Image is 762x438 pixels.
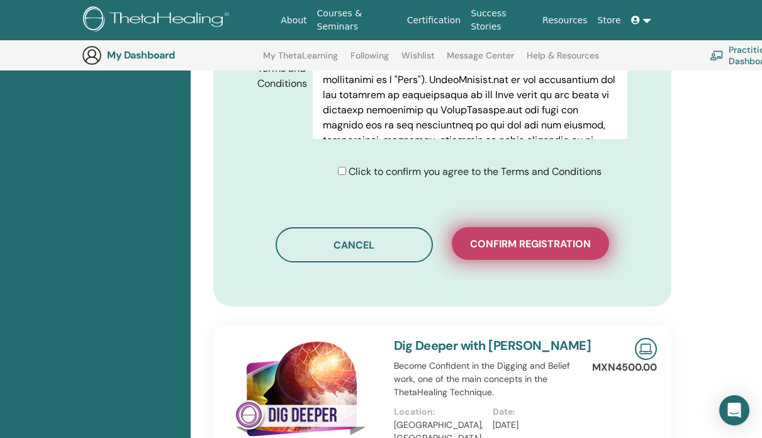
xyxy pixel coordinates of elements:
[276,9,311,32] a: About
[349,165,602,178] span: Click to confirm you agree to the Terms and Conditions
[82,45,102,65] img: generic-user-icon.jpg
[635,338,657,360] img: Live Online Seminar
[394,337,591,354] a: Dig Deeper with [PERSON_NAME]
[263,50,338,70] a: My ThetaLearning
[527,50,599,70] a: Help & Resources
[470,237,591,250] span: Confirm registration
[248,57,313,96] label: Terms and Conditions
[592,360,657,375] p: MXN4500.00
[276,227,433,262] button: Cancel
[312,2,402,38] a: Courses & Seminars
[350,50,389,70] a: Following
[493,405,584,418] p: Date:
[107,49,233,61] h3: My Dashboard
[394,359,591,399] p: Become Confident in the Digging and Belief work, one of the main concepts in the ThetaHealing Tec...
[333,239,374,252] span: Cancel
[401,50,435,70] a: Wishlist
[537,9,593,32] a: Resources
[447,50,514,70] a: Message Center
[452,227,609,260] button: Confirm registration
[719,395,749,425] div: Open Intercom Messenger
[394,405,485,418] p: Location:
[83,6,233,35] img: logo.png
[593,9,626,32] a: Store
[466,2,537,38] a: Success Stories
[493,418,584,432] p: [DATE]
[402,9,466,32] a: Certification
[710,50,724,60] img: chalkboard-teacher.svg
